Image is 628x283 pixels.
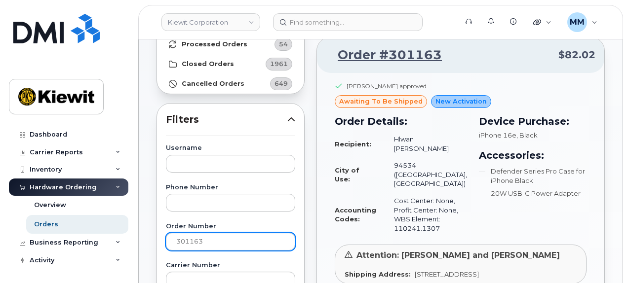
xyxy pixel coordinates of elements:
[339,97,423,106] span: awaiting to be shipped
[570,16,585,28] span: MM
[166,184,295,191] label: Phone Number
[335,114,467,129] h3: Order Details:
[157,74,304,94] a: Cancelled Orders649
[166,223,295,230] label: Order Number
[166,112,287,127] span: Filters
[273,13,423,31] input: Find something...
[479,148,587,163] h3: Accessories:
[516,131,538,139] span: , Black
[335,140,371,148] strong: Recipient:
[479,131,516,139] span: iPhone 16e
[585,240,621,276] iframe: Messenger Launcher
[335,206,376,223] strong: Accounting Codes:
[356,250,560,260] span: Attention: [PERSON_NAME] and [PERSON_NAME]
[275,79,288,88] span: 649
[479,189,587,198] li: 20W USB-C Power Adapter
[526,12,558,32] div: Quicklinks
[558,48,595,62] span: $82.02
[166,145,295,151] label: Username
[157,35,304,54] a: Processed Orders54
[161,13,260,31] a: Kiewit Corporation
[345,270,411,278] strong: Shipping Address:
[415,270,479,278] span: [STREET_ADDRESS]
[385,131,467,157] td: Hlwan [PERSON_NAME]
[335,166,359,183] strong: City of Use:
[182,40,247,48] strong: Processed Orders
[385,192,467,237] td: Cost Center: None, Profit Center: None, WBS Element: 110241.1307
[166,262,295,269] label: Carrier Number
[385,157,467,192] td: 94534 ([GEOGRAPHIC_DATA], [GEOGRAPHIC_DATA])
[347,82,427,90] div: [PERSON_NAME] approved
[182,80,244,88] strong: Cancelled Orders
[279,39,288,49] span: 54
[326,46,442,64] a: Order #301163
[435,97,487,106] span: New Activation
[182,60,234,68] strong: Closed Orders
[479,167,587,185] li: Defender Series Pro Case for iPhone Black
[560,12,604,32] div: Michael Manahan
[157,54,304,74] a: Closed Orders1961
[270,59,288,69] span: 1961
[479,114,587,129] h3: Device Purchase:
